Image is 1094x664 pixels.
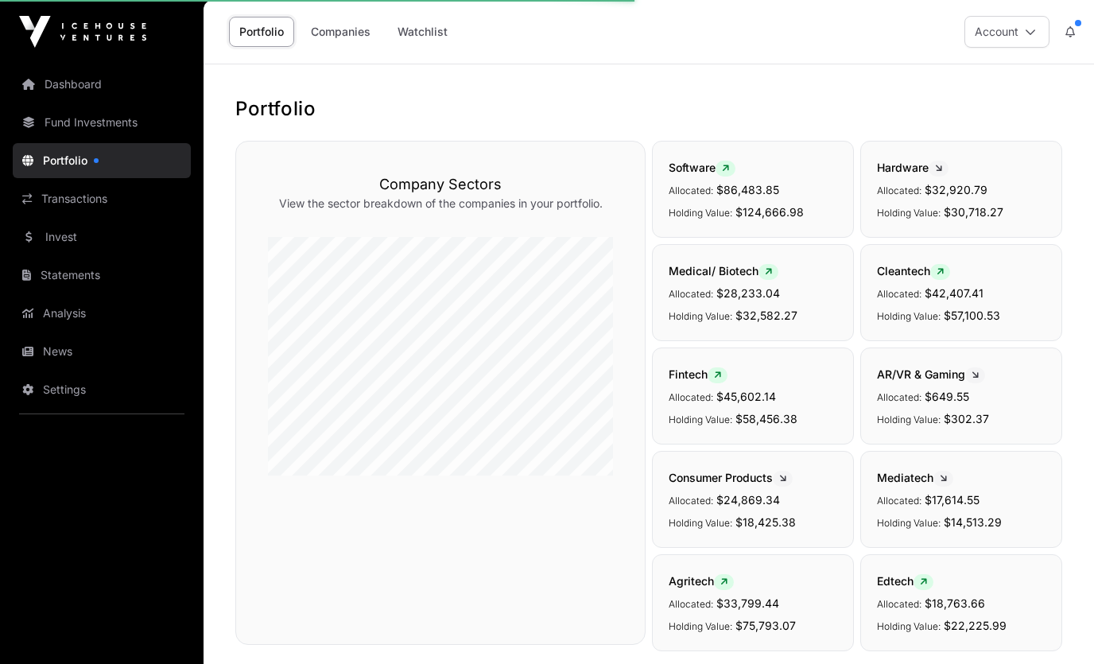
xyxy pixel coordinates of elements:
span: $17,614.55 [925,493,980,507]
span: $42,407.41 [925,286,983,300]
span: $33,799.44 [716,596,779,610]
span: $649.55 [925,390,969,403]
span: Consumer Products [669,471,793,484]
button: Account [964,16,1049,48]
span: $24,869.34 [716,493,780,507]
span: Allocated: [877,495,921,507]
span: Allocated: [669,598,713,610]
span: Allocated: [669,288,713,300]
span: $75,793.07 [735,619,796,632]
span: Holding Value: [877,414,941,425]
span: Holding Value: [669,310,732,322]
span: Allocated: [877,184,921,196]
a: Statements [13,258,191,293]
span: Holding Value: [877,517,941,529]
span: Holding Value: [669,414,732,425]
span: $18,425.38 [735,515,796,529]
span: Holding Value: [669,517,732,529]
a: News [13,334,191,369]
span: $124,666.98 [735,205,804,219]
span: Cleantech [877,264,950,278]
a: Dashboard [13,67,191,102]
span: Allocated: [669,495,713,507]
a: Fund Investments [13,105,191,140]
span: $58,456.38 [735,412,797,425]
span: Holding Value: [877,620,941,632]
span: $302.37 [944,412,989,425]
a: Analysis [13,296,191,331]
span: Allocated: [877,598,921,610]
span: $57,100.53 [944,309,1000,322]
a: Portfolio [13,143,191,178]
span: $22,225.99 [944,619,1007,632]
span: $18,763.66 [925,596,985,610]
h1: Portfolio [235,96,1062,122]
span: Holding Value: [877,207,941,219]
span: Allocated: [877,288,921,300]
span: Medical/ Biotech [669,264,778,278]
span: Allocated: [877,391,921,403]
span: Allocated: [669,184,713,196]
h3: Company Sectors [268,173,613,196]
img: Icehouse Ventures Logo [19,16,146,48]
span: Allocated: [669,391,713,403]
span: $14,513.29 [944,515,1002,529]
span: $86,483.85 [716,183,779,196]
span: Fintech [669,367,727,381]
span: Holding Value: [669,207,732,219]
a: Portfolio [229,17,294,47]
iframe: Chat Widget [1014,588,1094,664]
a: Invest [13,219,191,254]
a: Companies [301,17,381,47]
span: Edtech [877,574,933,588]
p: View the sector breakdown of the companies in your portfolio. [268,196,613,212]
a: Watchlist [387,17,458,47]
span: $32,582.27 [735,309,797,322]
span: $28,233.04 [716,286,780,300]
span: $32,920.79 [925,183,987,196]
span: Mediatech [877,471,953,484]
span: $45,602.14 [716,390,776,403]
span: Hardware [877,161,949,174]
span: Software [669,161,735,174]
span: $30,718.27 [944,205,1003,219]
a: Transactions [13,181,191,216]
span: Holding Value: [669,620,732,632]
a: Settings [13,372,191,407]
span: Holding Value: [877,310,941,322]
span: AR/VR & Gaming [877,367,985,381]
span: Agritech [669,574,734,588]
